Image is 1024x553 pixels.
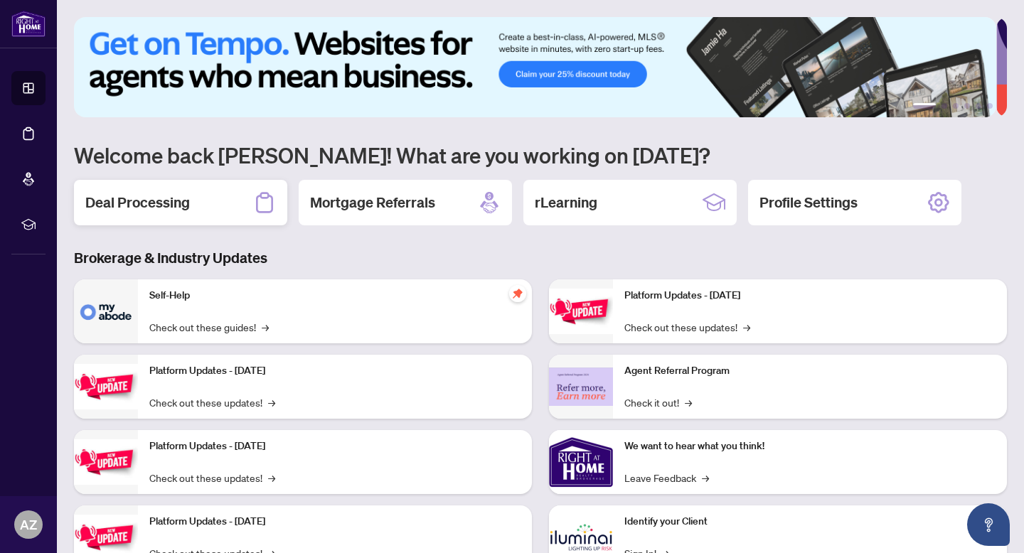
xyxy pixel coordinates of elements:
img: logo [11,11,46,37]
p: Self-Help [149,288,521,304]
img: Platform Updates - June 23, 2025 [549,289,613,333]
a: Check out these updates!→ [624,319,750,335]
span: → [702,470,709,485]
a: Check out these updates!→ [149,470,275,485]
button: 6 [987,103,993,109]
button: 2 [942,103,947,109]
p: We want to hear what you think! [624,439,996,454]
button: 5 [976,103,981,109]
a: Check it out!→ [624,394,692,410]
img: Platform Updates - September 16, 2025 [74,364,138,409]
img: Agent Referral Program [549,367,613,407]
span: → [262,319,269,335]
p: Agent Referral Program [624,363,996,379]
h2: Profile Settings [759,193,858,213]
img: Slide 0 [74,17,996,117]
span: AZ [20,515,37,535]
a: Check out these guides!→ [149,319,269,335]
a: Check out these updates!→ [149,394,275,410]
img: Platform Updates - July 21, 2025 [74,439,138,484]
p: Platform Updates - [DATE] [149,514,521,530]
span: → [268,394,275,410]
span: pushpin [509,285,526,302]
button: Open asap [967,503,1010,546]
img: We want to hear what you think! [549,430,613,494]
button: 1 [913,103,936,109]
h2: Deal Processing [85,193,190,213]
span: → [685,394,692,410]
button: 4 [964,103,970,109]
button: 3 [953,103,959,109]
span: → [268,470,275,485]
p: Platform Updates - [DATE] [149,363,521,379]
h2: rLearning [535,193,597,213]
h3: Brokerage & Industry Updates [74,248,1007,268]
span: → [743,319,750,335]
h1: Welcome back [PERSON_NAME]! What are you working on [DATE]? [74,141,1007,168]
a: Leave Feedback→ [624,470,709,485]
p: Identify your Client [624,514,996,530]
p: Platform Updates - [DATE] [149,439,521,454]
h2: Mortgage Referrals [310,193,435,213]
p: Platform Updates - [DATE] [624,288,996,304]
img: Self-Help [74,279,138,343]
